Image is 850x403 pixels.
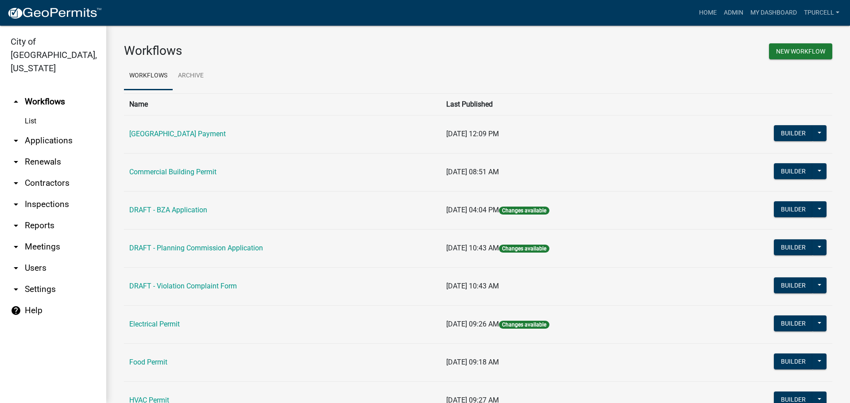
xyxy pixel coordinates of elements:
button: Builder [774,201,813,217]
span: [DATE] 10:43 AM [446,244,499,252]
h3: Workflows [124,43,471,58]
a: Tpurcell [800,4,843,21]
a: Workflows [124,62,173,90]
a: Commercial Building Permit [129,168,216,176]
a: Admin [720,4,747,21]
button: New Workflow [769,43,832,59]
span: Changes available [499,321,549,329]
span: [DATE] 12:09 PM [446,130,499,138]
button: Builder [774,277,813,293]
i: help [11,305,21,316]
span: Changes available [499,207,549,215]
button: Builder [774,125,813,141]
i: arrow_drop_up [11,96,21,107]
a: My Dashboard [747,4,800,21]
a: Electrical Permit [129,320,180,328]
a: Food Permit [129,358,167,366]
span: [DATE] 08:51 AM [446,168,499,176]
button: Builder [774,315,813,331]
a: [GEOGRAPHIC_DATA] Payment [129,130,226,138]
button: Builder [774,353,813,369]
i: arrow_drop_down [11,135,21,146]
a: DRAFT - Violation Complaint Form [129,282,237,290]
a: Home [695,4,720,21]
a: DRAFT - Planning Commission Application [129,244,263,252]
i: arrow_drop_down [11,199,21,210]
span: [DATE] 09:26 AM [446,320,499,328]
i: arrow_drop_down [11,178,21,188]
a: Archive [173,62,209,90]
span: [DATE] 04:04 PM [446,206,499,214]
span: [DATE] 09:18 AM [446,358,499,366]
button: Builder [774,163,813,179]
span: Changes available [499,245,549,253]
span: [DATE] 10:43 AM [446,282,499,290]
th: Name [124,93,441,115]
i: arrow_drop_down [11,157,21,167]
th: Last Published [441,93,691,115]
i: arrow_drop_down [11,284,21,295]
a: DRAFT - BZA Application [129,206,207,214]
button: Builder [774,239,813,255]
i: arrow_drop_down [11,242,21,252]
i: arrow_drop_down [11,263,21,273]
i: arrow_drop_down [11,220,21,231]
